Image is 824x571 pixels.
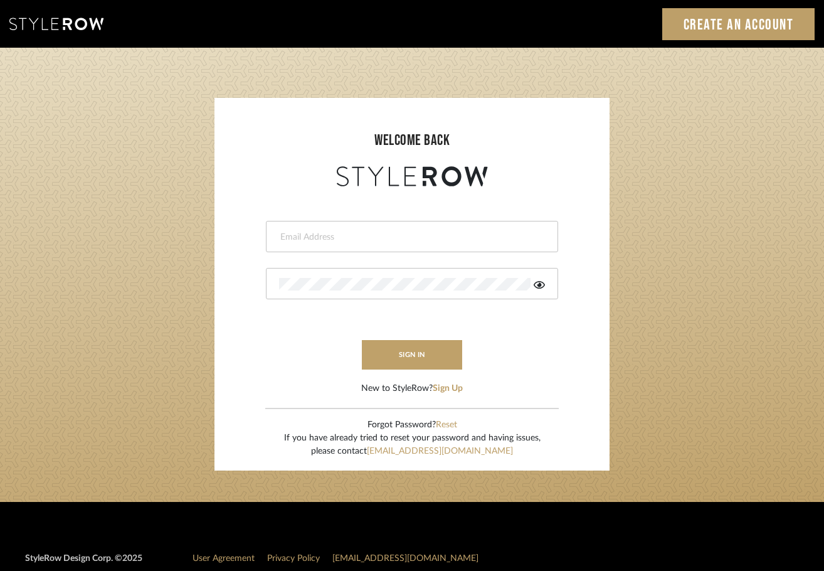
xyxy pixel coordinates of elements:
a: [EMAIL_ADDRESS][DOMAIN_NAME] [367,447,513,456]
input: Email Address [279,231,542,243]
a: Create an Account [662,8,815,40]
div: If you have already tried to reset your password and having issues, please contact [284,432,541,458]
div: welcome back [227,129,597,152]
button: sign in [362,340,462,370]
a: User Agreement [193,554,255,563]
div: Forgot Password? [284,419,541,432]
a: Privacy Policy [267,554,320,563]
button: Reset [436,419,457,432]
a: [EMAIL_ADDRESS][DOMAIN_NAME] [332,554,478,563]
button: Sign Up [433,382,463,395]
div: New to StyleRow? [361,382,463,395]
